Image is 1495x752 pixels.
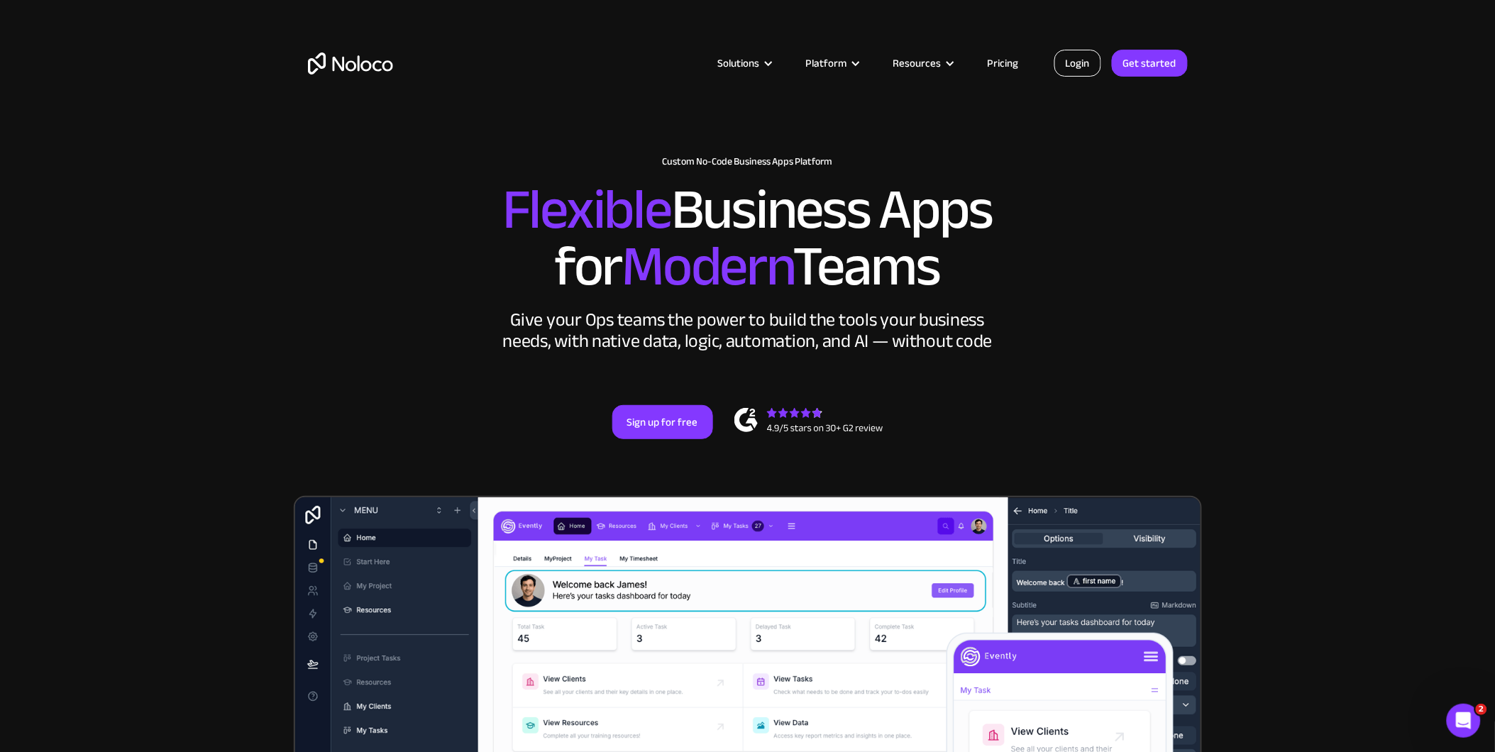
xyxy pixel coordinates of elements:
[612,405,713,439] a: Sign up for free
[308,156,1188,167] h1: Custom No-Code Business Apps Platform
[1447,704,1481,738] iframe: Intercom live chat
[308,182,1188,295] h2: Business Apps for Teams
[502,157,671,262] span: Flexible
[500,309,996,352] div: Give your Ops teams the power to build the tools your business needs, with native data, logic, au...
[970,54,1037,72] a: Pricing
[718,54,760,72] div: Solutions
[1112,50,1188,77] a: Get started
[788,54,876,72] div: Platform
[700,54,788,72] div: Solutions
[1476,704,1487,715] span: 2
[1054,50,1101,77] a: Login
[308,52,393,74] a: home
[876,54,970,72] div: Resources
[806,54,847,72] div: Platform
[893,54,942,72] div: Resources
[622,214,793,319] span: Modern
